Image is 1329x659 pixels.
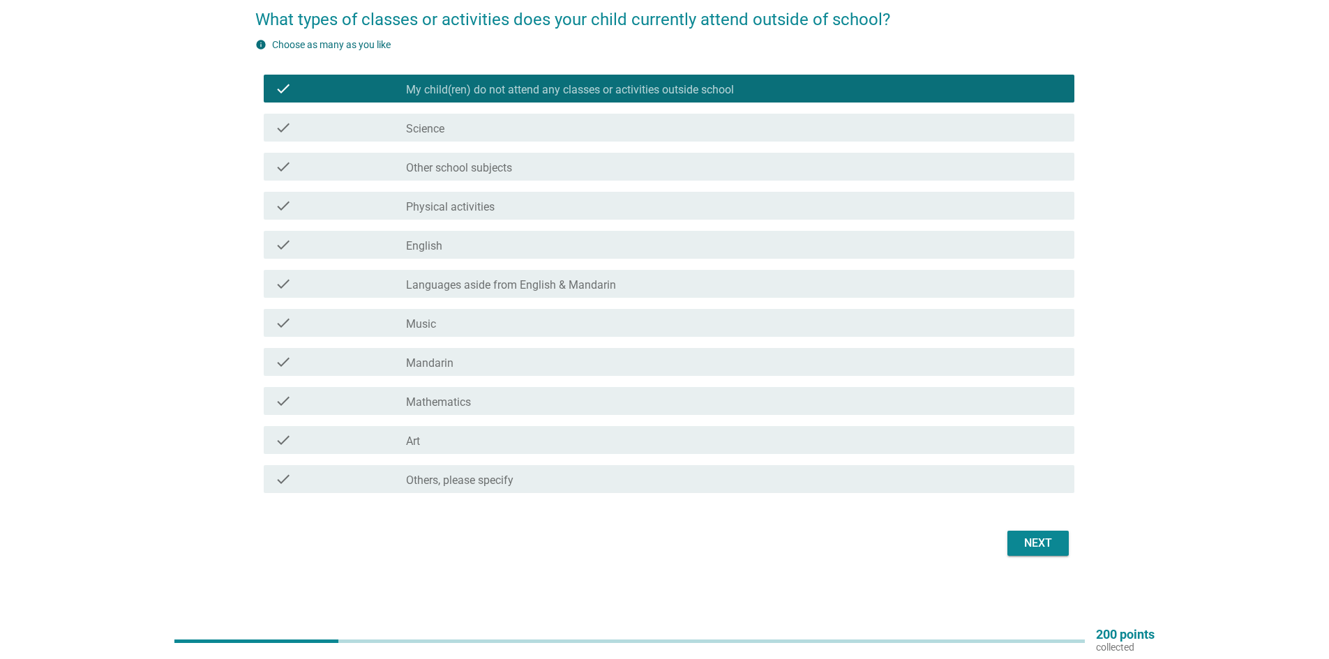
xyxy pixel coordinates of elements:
i: check [275,197,292,214]
label: Languages aside from English & Mandarin [406,278,616,292]
button: Next [1007,531,1069,556]
i: check [275,432,292,448]
i: check [275,315,292,331]
label: Other school subjects [406,161,512,175]
i: info [255,39,266,50]
i: check [275,80,292,97]
label: Others, please specify [406,474,513,487]
label: Art [406,434,420,448]
i: check [275,393,292,409]
p: 200 points [1096,628,1155,641]
label: Music [406,317,436,331]
i: check [275,471,292,487]
label: My child(ren) do not attend any classes or activities outside school [406,83,734,97]
label: Mathematics [406,395,471,409]
i: check [275,275,292,292]
i: check [275,158,292,175]
i: check [275,354,292,370]
label: Choose as many as you like [272,39,391,50]
i: check [275,119,292,136]
label: Science [406,122,444,136]
label: Physical activities [406,200,495,214]
div: Next [1019,535,1058,552]
p: collected [1096,641,1155,653]
label: Mandarin [406,356,453,370]
i: check [275,236,292,253]
label: English [406,239,442,253]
